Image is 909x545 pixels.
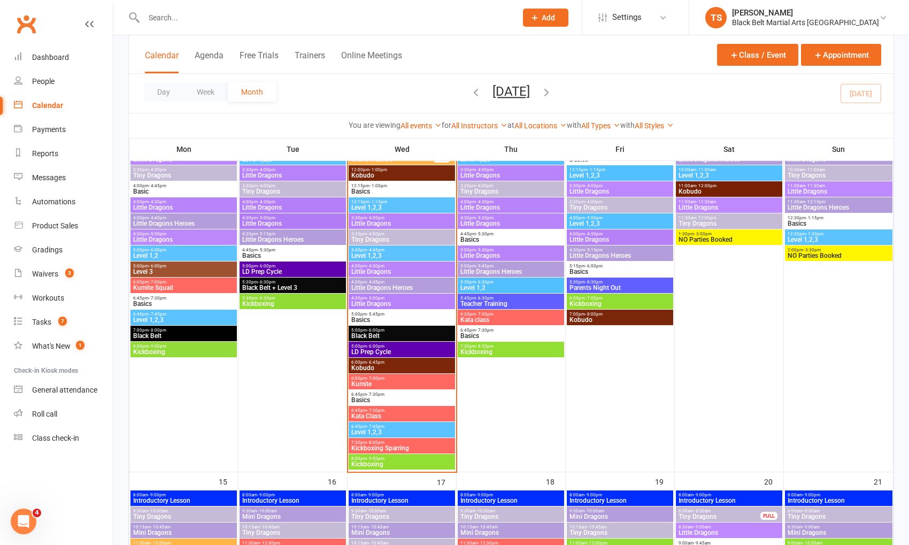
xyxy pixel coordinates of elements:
[32,386,97,394] div: General attendance
[460,264,562,268] span: 5:00pm
[367,440,384,445] span: - 8:00pm
[717,44,798,66] button: Class / Event
[195,50,224,73] button: Agenda
[14,45,113,70] a: Dashboard
[585,280,603,285] span: - 8:30pm
[460,301,562,307] span: Teacher Training
[476,344,494,349] span: - 8:30pm
[129,138,238,160] th: Mon
[351,408,453,413] span: 6:45pm
[620,121,635,129] strong: with
[787,236,891,243] span: Level 1,2,3
[367,456,384,461] span: - 9:00pm
[133,216,235,220] span: 4:00pm
[806,216,823,220] span: - 1:15pm
[367,392,384,397] span: - 7:30pm
[149,296,166,301] span: - 7:30pm
[341,50,402,73] button: Online Meetings
[507,121,514,129] strong: at
[133,199,235,204] span: 4:00pm
[133,280,235,285] span: 6:00pm
[787,188,891,195] span: Little Dragons
[32,318,51,326] div: Tasks
[569,296,671,301] span: 6:00pm
[32,410,57,418] div: Roll call
[349,121,400,129] strong: You are viewing
[351,392,453,397] span: 6:45pm
[351,445,453,451] span: Kickboxing Sparring
[133,296,235,301] span: 6:45pm
[14,334,113,358] a: What's New1
[476,280,494,285] span: - 6:30pm
[460,188,562,195] span: Tiny Dragons
[787,220,891,227] span: Basics
[567,121,581,129] strong: with
[149,312,166,317] span: - 7:45pm
[351,167,453,172] span: 12:00pm
[460,236,562,243] span: Basics
[351,360,453,365] span: 6:00pm
[787,183,891,188] span: 11:00am
[569,220,671,227] span: Level 1,2,3
[367,232,384,236] span: - 4:00pm
[675,138,784,160] th: Sat
[258,183,275,188] span: - 4:00pm
[351,312,453,317] span: 5:00pm
[351,344,453,349] span: 5:00pm
[351,188,453,195] span: Basics
[351,216,453,220] span: 3:30pm
[133,264,235,268] span: 5:00pm
[240,50,279,73] button: Free Trials
[569,268,671,275] span: Basics
[242,301,344,307] span: Kickboxing
[32,342,71,350] div: What's New
[678,188,780,195] span: Kobudo
[149,183,166,188] span: - 4:45pm
[149,232,166,236] span: - 5:00pm
[367,408,384,413] span: - 7:30pm
[351,232,453,236] span: 3:30pm
[678,232,780,236] span: 1:30pm
[581,121,620,130] a: All Types
[367,328,384,333] span: - 6:00pm
[367,344,384,349] span: - 6:00pm
[14,214,113,238] a: Product Sales
[14,190,113,214] a: Automations
[569,312,671,317] span: 7:00pm
[460,344,562,349] span: 7:30pm
[145,50,179,73] button: Calendar
[76,341,84,350] span: 1
[133,333,235,339] span: Black Belt
[546,472,565,490] div: 18
[678,172,780,179] span: Level 1,2,3
[696,167,716,172] span: - 11:00am
[149,280,166,285] span: - 7:00pm
[242,232,344,236] span: 4:30pm
[149,216,166,220] span: - 4:45pm
[133,344,235,349] span: 8:00pm
[569,252,671,259] span: Little Dragons Heroes
[585,312,603,317] span: - 8:00pm
[460,216,562,220] span: 4:30pm
[803,248,821,252] span: - 3:30pm
[476,328,494,333] span: - 7:30pm
[655,472,674,490] div: 19
[133,183,235,188] span: 4:00pm
[14,262,113,286] a: Waivers 3
[32,197,75,206] div: Automations
[460,349,562,355] span: Kickboxing
[585,296,603,301] span: - 7:00pm
[476,264,494,268] span: - 5:45pm
[476,232,494,236] span: - 5:30pm
[784,138,893,160] th: Sun
[678,220,780,227] span: Tiny Dragons
[14,238,113,262] a: Gradings
[460,317,562,323] span: Kata class
[242,285,344,291] span: Black Belt + Level 3
[351,204,453,211] span: Level 1,2,3
[787,167,891,172] span: 10:30am
[460,248,562,252] span: 5:00pm
[805,183,825,188] span: - 11:30am
[351,333,453,339] span: Black Belt
[141,10,509,25] input: Search...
